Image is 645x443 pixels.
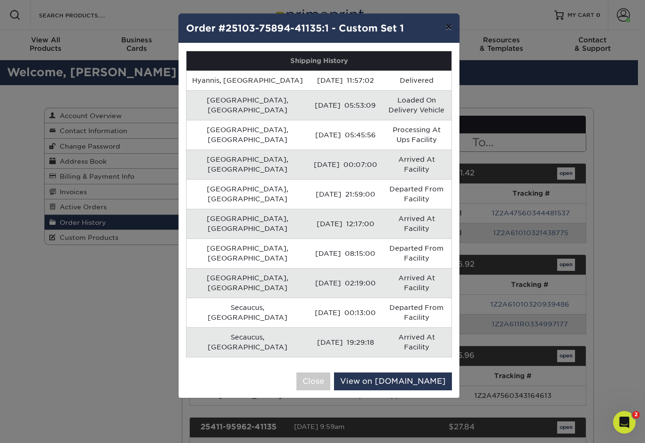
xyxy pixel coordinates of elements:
td: [DATE] 00:13:00 [309,298,382,327]
iframe: Intercom live chat [613,411,636,434]
td: [DATE] 05:45:56 [309,120,382,150]
td: [GEOGRAPHIC_DATA], [GEOGRAPHIC_DATA] [187,268,309,298]
th: Shipping History [187,51,451,71]
td: Departed From Facility [382,238,451,268]
td: [GEOGRAPHIC_DATA], [GEOGRAPHIC_DATA] [187,120,309,150]
td: Arrived At Facility [382,209,451,238]
td: [DATE] 21:59:00 [309,179,382,209]
td: [DATE] 12:17:00 [309,209,382,238]
button: Close [296,372,330,390]
td: Arrived At Facility [382,150,451,179]
h4: Order #25103-75894-41135:1 - Custom Set 1 [186,21,452,35]
td: [DATE] 05:53:09 [309,90,382,120]
td: [GEOGRAPHIC_DATA], [GEOGRAPHIC_DATA] [187,150,309,179]
td: [DATE] 00:07:00 [309,150,382,179]
td: [GEOGRAPHIC_DATA], [GEOGRAPHIC_DATA] [187,238,309,268]
td: Hyannis, [GEOGRAPHIC_DATA] [187,71,309,90]
td: Loaded On Delivery Vehicle [382,90,451,120]
td: Processing At Ups Facility [382,120,451,150]
td: Arrived At Facility [382,268,451,298]
td: [DATE] 19:29:18 [309,327,382,357]
td: Departed From Facility [382,298,451,327]
td: Secaucus, [GEOGRAPHIC_DATA] [187,298,309,327]
td: Secaucus, [GEOGRAPHIC_DATA] [187,327,309,357]
a: View on [DOMAIN_NAME] [334,372,452,390]
button: × [438,14,459,40]
td: Delivered [382,71,451,90]
td: [GEOGRAPHIC_DATA], [GEOGRAPHIC_DATA] [187,90,309,120]
td: Departed From Facility [382,179,451,209]
td: Arrived At Facility [382,327,451,357]
td: [GEOGRAPHIC_DATA], [GEOGRAPHIC_DATA] [187,179,309,209]
span: 2 [632,411,640,419]
td: [DATE] 08:15:00 [309,238,382,268]
td: [DATE] 02:19:00 [309,268,382,298]
td: [GEOGRAPHIC_DATA], [GEOGRAPHIC_DATA] [187,209,309,238]
td: [DATE] 11:57:02 [309,71,382,90]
